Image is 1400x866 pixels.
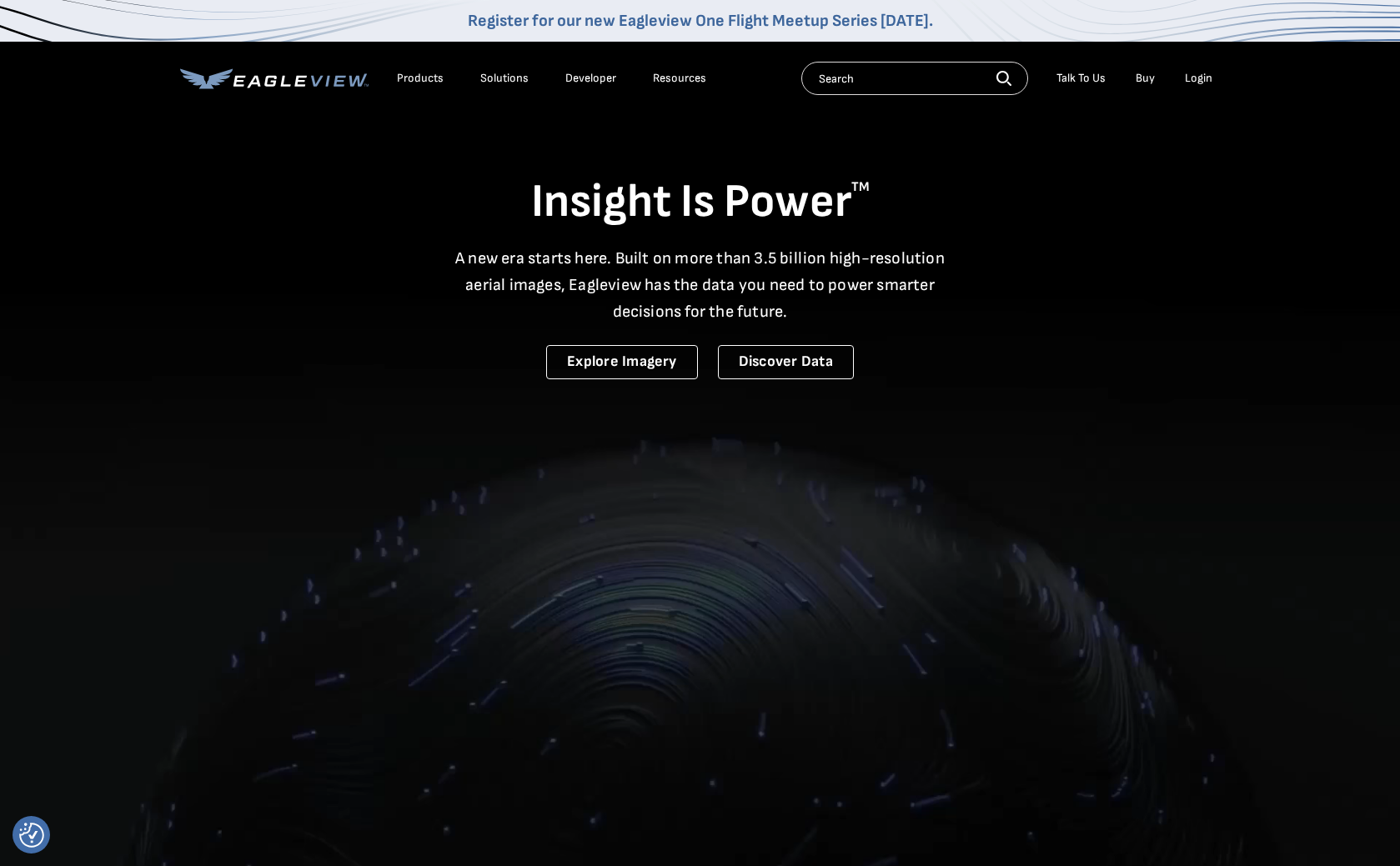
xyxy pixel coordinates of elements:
[546,345,698,379] a: Explore Imagery
[19,823,44,848] img: Revisit consent button
[397,71,444,86] div: Products
[468,11,933,31] a: Register for our new Eagleview One Flight Meetup Series [DATE].
[851,179,870,195] sup: TM
[1185,71,1212,86] div: Login
[653,71,706,86] div: Resources
[1056,71,1106,86] div: Talk To Us
[801,62,1028,95] input: Search
[480,71,529,86] div: Solutions
[19,823,44,848] button: Consent Preferences
[718,345,854,379] a: Discover Data
[565,71,616,86] a: Developer
[180,173,1221,232] h1: Insight Is Power
[1136,71,1155,86] a: Buy
[445,245,956,325] p: A new era starts here. Built on more than 3.5 billion high-resolution aerial images, Eagleview ha...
